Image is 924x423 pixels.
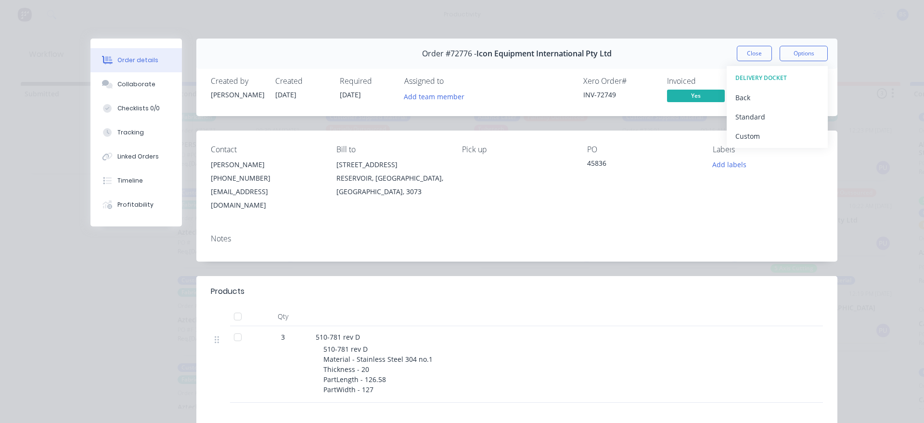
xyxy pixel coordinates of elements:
[90,193,182,217] button: Profitability
[117,80,155,89] div: Collaborate
[281,332,285,342] span: 3
[275,90,296,99] span: [DATE]
[211,77,264,86] div: Created by
[275,77,328,86] div: Created
[737,46,772,61] button: Close
[340,77,393,86] div: Required
[90,145,182,169] button: Linked Orders
[90,48,182,72] button: Order details
[735,72,819,84] div: DELIVERY DOCKET
[117,56,158,65] div: Order details
[399,90,470,103] button: Add team member
[117,200,154,209] div: Profitability
[90,96,182,120] button: Checklists 0/0
[323,344,433,394] span: 510-781 rev D Material - Stainless Steel 304 no.1 Thickness - 20 PartLength - 126.58 PartWidth - 127
[90,169,182,193] button: Timeline
[727,88,828,107] button: Back
[211,90,264,100] div: [PERSON_NAME]
[211,286,244,297] div: Products
[211,234,823,243] div: Notes
[735,110,819,124] div: Standard
[727,107,828,126] button: Standard
[404,77,500,86] div: Assigned to
[211,172,321,185] div: [PHONE_NUMBER]
[587,145,697,154] div: PO
[117,152,159,161] div: Linked Orders
[727,68,828,88] button: DELIVERY DOCKET
[422,49,476,58] span: Order #72776 -
[254,307,312,326] div: Qty
[587,158,697,172] div: 45836
[90,120,182,145] button: Tracking
[404,90,470,103] button: Add team member
[336,158,447,198] div: [STREET_ADDRESS]RESERVOIR, [GEOGRAPHIC_DATA], [GEOGRAPHIC_DATA], 3073
[117,176,143,185] div: Timeline
[667,90,725,102] span: Yes
[707,158,752,171] button: Add labels
[667,77,739,86] div: Invoiced
[713,145,823,154] div: Labels
[336,158,447,172] div: [STREET_ADDRESS]
[336,172,447,198] div: RESERVOIR, [GEOGRAPHIC_DATA], [GEOGRAPHIC_DATA], 3073
[211,158,321,172] div: [PERSON_NAME]
[117,128,144,137] div: Tracking
[211,158,321,212] div: [PERSON_NAME][PHONE_NUMBER][EMAIL_ADDRESS][DOMAIN_NAME]
[476,49,612,58] span: Icon Equipment International Pty Ltd
[735,129,819,143] div: Custom
[211,185,321,212] div: [EMAIL_ADDRESS][DOMAIN_NAME]
[583,77,655,86] div: Xero Order #
[462,145,572,154] div: Pick up
[583,90,655,100] div: INV-72749
[336,145,447,154] div: Bill to
[340,90,361,99] span: [DATE]
[780,46,828,61] button: Options
[735,91,819,105] div: Back
[727,126,828,145] button: Custom
[316,332,360,342] span: 510-781 rev D
[90,72,182,96] button: Collaborate
[117,104,160,113] div: Checklists 0/0
[211,145,321,154] div: Contact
